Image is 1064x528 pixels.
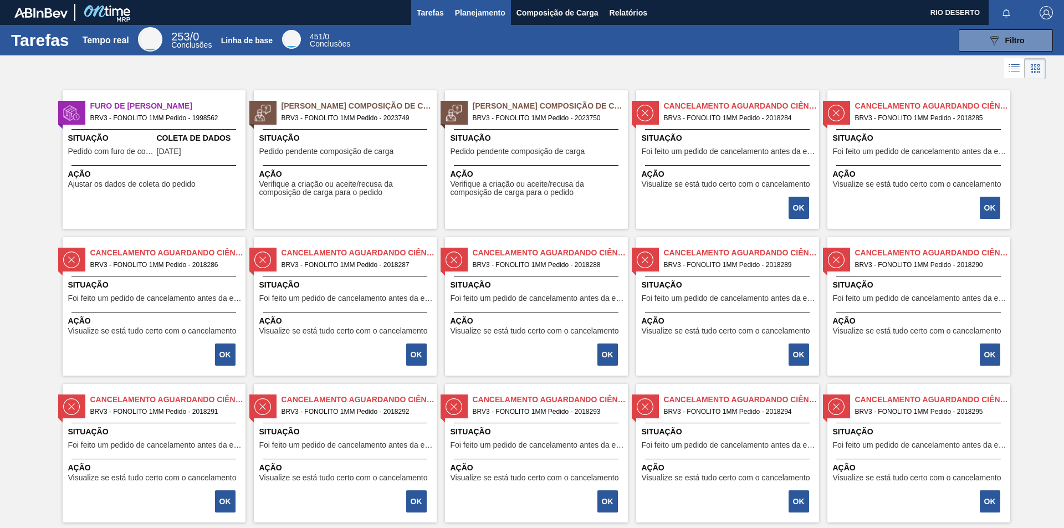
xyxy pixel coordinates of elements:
[215,490,236,512] button: OK
[930,8,980,17] font: RIO DESERTO
[984,350,996,359] font: OK
[664,248,822,257] font: Cancelamento aguardando ciência
[833,473,1001,482] font: Visualize se está tudo certo com o cancelamento
[259,294,538,303] font: Foi feito um pedido de cancelamento antes da etapa de aguardando faturamento
[473,259,619,271] span: BRV3 - FONOLITO 1MM Pedido - 2018288
[63,105,80,121] img: status
[642,132,816,144] span: Situação
[516,8,598,17] font: Composição de Carga
[664,247,819,259] span: Cancelamento aguardando ciência
[63,398,80,415] img: status
[259,180,393,197] font: Verifique a criação ou aceite/recusa da composição de carga para o pedido
[833,463,856,472] font: Ação
[282,101,446,110] font: [PERSON_NAME] Composição de Carga
[259,280,300,289] font: Situação
[259,294,434,303] span: Foi feito um pedido de cancelamento antes da etapa de aguardando faturamento
[664,406,810,418] span: BRV3 - FONOLITO 1MM Pedido - 2018294
[451,427,491,436] font: Situação
[259,279,434,291] span: Situação
[473,247,628,259] span: Cancelamento aguardando ciência
[310,32,323,41] span: 451
[90,112,237,124] span: BRV3 - FONOLITO 1MM Pedido - 1998562
[980,490,1000,512] button: OK
[451,132,625,144] span: Situação
[451,463,473,472] font: Ação
[984,203,996,212] font: OK
[219,350,231,359] font: OK
[664,394,819,406] span: Cancelamento aguardando ciência
[90,248,249,257] font: Cancelamento aguardando ciência
[451,170,473,178] font: Ação
[833,316,856,325] font: Ação
[407,489,428,514] div: Completar tarefa: 29969878
[833,426,1007,438] span: Situação
[980,344,1000,366] button: OK
[310,39,350,48] font: Conclusões
[157,134,231,142] font: Coleta de Dados
[989,5,1024,20] button: Notificações
[407,342,428,367] div: Completar tarefa: 29969873
[282,408,410,416] font: BRV3 - FONOLITO 1MM Pedido - 2018292
[68,294,243,303] span: Foi feito um pedido de cancelamento antes da etapa de aguardando faturamento
[790,489,810,514] div: Completar tarefa: 29969880
[473,100,628,112] span: Pedido Aguardando Composição de Carga
[833,441,1007,449] span: Foi feito um pedido de cancelamento antes da etapa de aguardando faturamento
[14,8,68,18] img: TNhmsLtSVTkK8tSr43FrP2fwEKptu5GPRR3wAAAABJRU5ErkJggg==
[68,473,237,482] font: Visualize se está tudo certo com o cancelamento
[451,441,625,449] span: Foi feito um pedido de cancelamento antes da etapa de aguardando faturamento
[642,426,816,438] span: Situação
[833,132,1007,144] span: Situação
[282,248,440,257] font: Cancelamento aguardando ciência
[855,247,1010,259] span: Cancelamento aguardando ciência
[981,196,1001,220] div: Completar tarefa: 29969871
[828,105,845,121] img: status
[833,180,1001,188] font: Visualize se está tudo certo com o cancelamento
[68,440,347,449] font: Foi feito um pedido de cancelamento antes da etapa de aguardando faturamento
[157,147,181,156] font: [DATE]
[259,463,282,472] font: Ação
[959,29,1053,52] button: Filtro
[254,105,271,121] img: status
[157,132,243,144] span: Coleta de Dados
[642,279,816,291] span: Situação
[68,132,154,144] span: Situação
[473,394,628,406] span: Cancelamento aguardando ciência
[828,252,845,268] img: status
[325,32,329,41] font: 0
[1004,58,1025,79] div: Visão em Lista
[157,147,181,156] span: 01/09/2025
[68,294,347,303] font: Foi feito um pedido de cancelamento antes da etapa de aguardando faturamento
[602,350,613,359] font: OK
[833,279,1007,291] span: Situação
[215,344,236,366] button: OK
[642,294,920,303] font: Foi feito um pedido de cancelamento antes da etapa de aguardando faturamento
[63,252,80,268] img: status
[282,247,437,259] span: Cancelamento aguardando ciência
[90,408,218,416] font: BRV3 - FONOLITO 1MM Pedido - 2018291
[171,32,212,49] div: Tempo real
[451,280,491,289] font: Situação
[90,114,218,122] font: BRV3 - FONOLITO 1MM Pedido - 1998562
[259,147,394,156] font: Pedido pendente composição de carga
[282,112,428,124] span: BRV3 - FONOLITO 1MM Pedido - 2023749
[451,180,584,197] font: Verifique a criação ou aceite/recusa da composição de carga para o pedido
[282,30,301,49] div: Linha de base
[642,463,664,472] font: Ação
[981,342,1001,367] div: Completar tarefa: 29969876
[473,395,631,404] font: Cancelamento aguardando ciência
[642,134,682,142] font: Situação
[855,248,1014,257] font: Cancelamento aguardando ciência
[473,261,601,269] font: BRV3 - FONOLITO 1MM Pedido - 2018288
[597,344,618,366] button: OK
[68,134,109,142] font: Situação
[259,326,428,335] font: Visualize se está tudo certo com o cancelamento
[642,427,682,436] font: Situação
[411,350,422,359] font: OK
[451,440,729,449] font: Foi feito um pedido de cancelamento antes da etapa de aguardando faturamento
[216,489,237,514] div: Completar tarefa: 29969877
[216,342,237,367] div: Completar tarefa: 29969872
[254,398,271,415] img: status
[310,33,350,48] div: Linha de base
[259,134,300,142] font: Situação
[282,394,437,406] span: Cancelamento aguardando ciência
